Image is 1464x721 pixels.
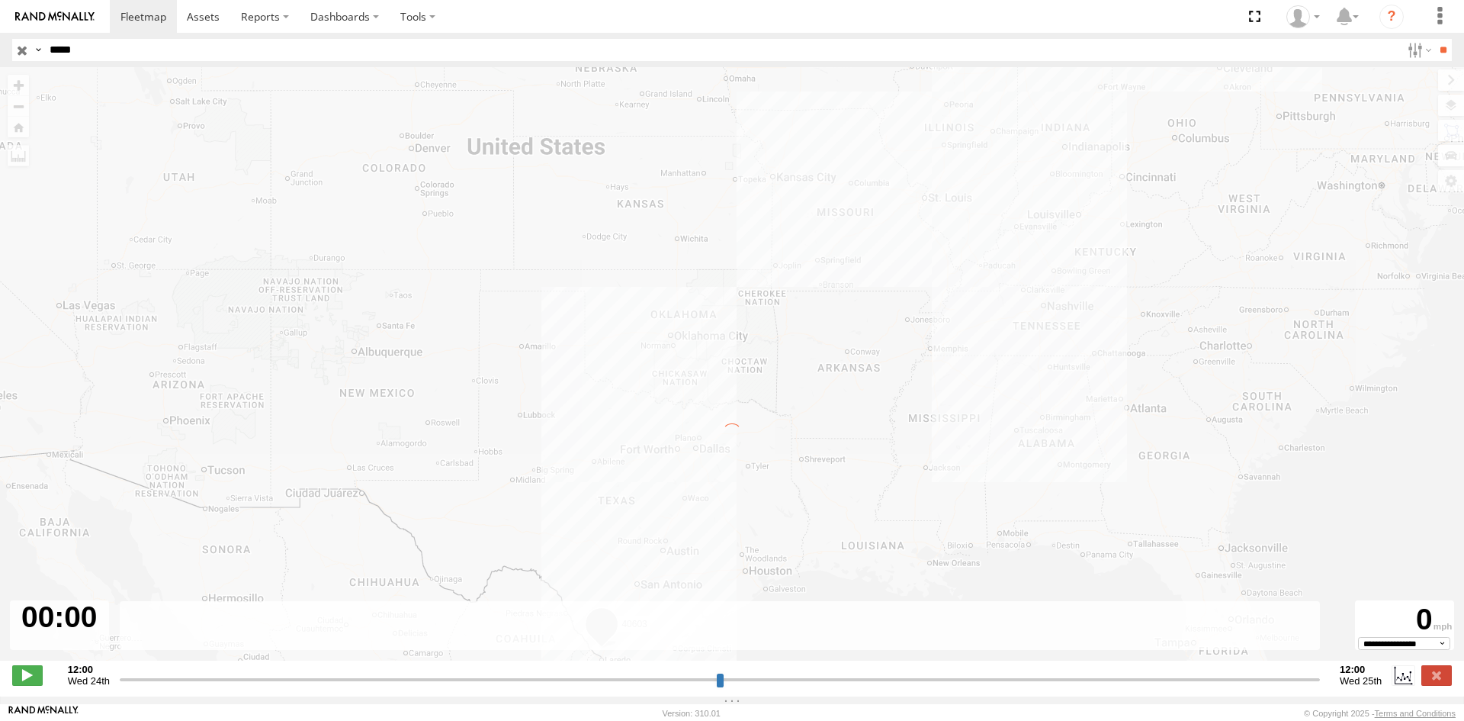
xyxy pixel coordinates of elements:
i: ? [1379,5,1404,29]
span: Wed 24th [68,675,110,687]
a: Visit our Website [8,706,79,721]
label: Search Filter Options [1401,39,1434,61]
label: Close [1421,665,1452,685]
label: Search Query [32,39,44,61]
span: Wed 25th [1340,675,1382,687]
div: Version: 310.01 [663,709,721,718]
a: Terms and Conditions [1375,709,1456,718]
div: Ryan Roxas [1281,5,1325,28]
div: © Copyright 2025 - [1304,709,1456,718]
label: Play/Stop [12,665,43,685]
div: 0 [1357,603,1452,637]
strong: 12:00 [1340,664,1382,675]
img: rand-logo.svg [15,11,95,22]
strong: 12:00 [68,664,110,675]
